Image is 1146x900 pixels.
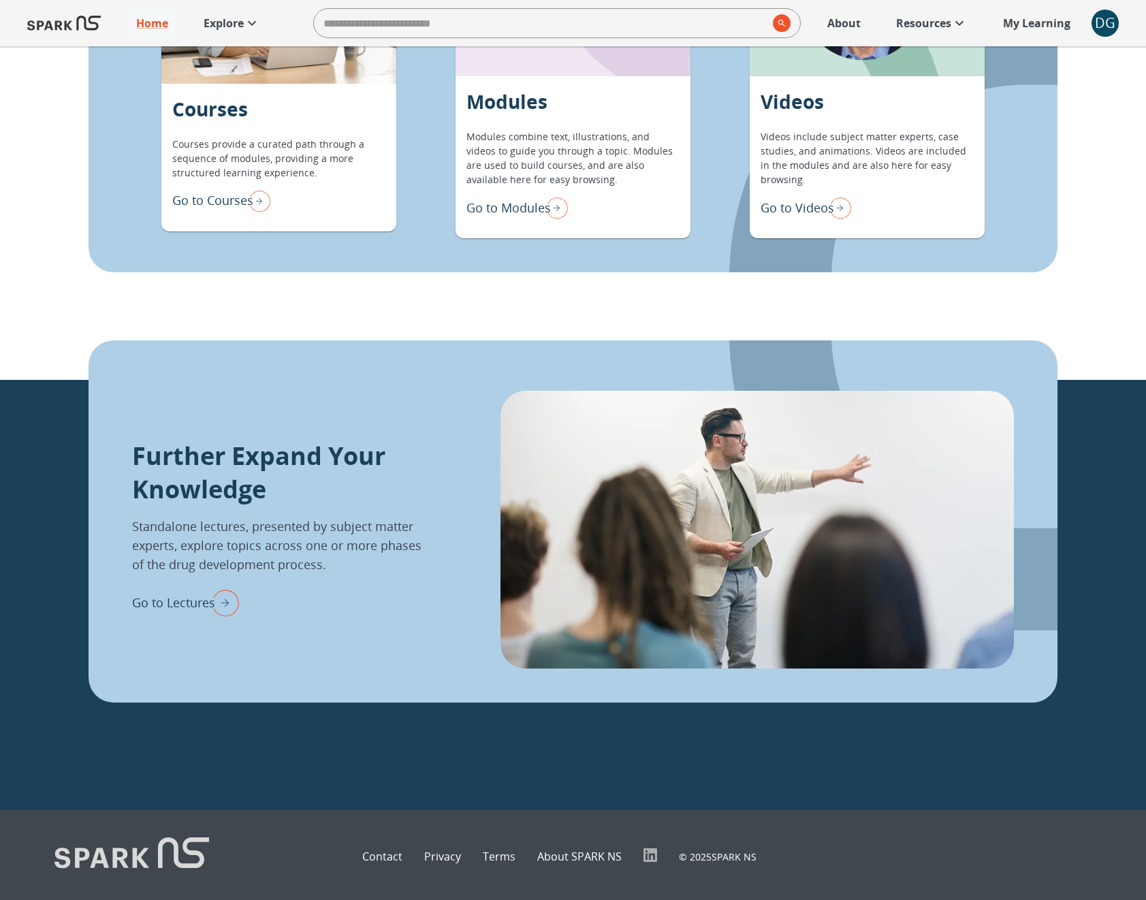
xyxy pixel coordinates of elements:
div: Go to Videos [761,193,851,222]
img: right arrow [824,193,851,222]
img: right arrow [243,187,270,215]
p: Videos include subject matter experts, case studies, and animations. Videos are included in the m... [761,129,974,187]
p: Modules combine text, illustrations, and videos to guide you through a topic. Modules are used to... [466,129,680,187]
p: Go to Courses [172,191,253,210]
p: © 2025 SPARK NS [679,850,757,864]
button: search [767,9,791,37]
div: DG [1092,10,1119,37]
a: Explore [197,8,267,38]
div: Go to Modules [466,193,568,222]
p: Go to Videos [761,199,834,217]
p: Standalone lectures, presented by subject matter experts, explore topics across one or more phase... [132,517,432,574]
a: Resources [889,8,974,38]
p: Go to Modules [466,199,551,217]
img: lectures_info-nRWO3baA.webp [500,391,1014,669]
p: Explore [204,15,244,31]
p: Go to Lectures [132,594,215,612]
a: Contact [362,848,402,865]
p: Resources [896,15,951,31]
img: right arrow [205,585,239,620]
a: Home [129,8,175,38]
a: My Learning [996,8,1078,38]
a: About [821,8,868,38]
div: Go to Lectures [132,585,239,620]
p: My Learning [1003,15,1070,31]
p: Courses [172,95,248,123]
img: right arrow [541,193,568,222]
p: Courses provide a curated path through a sequence of modules, providing a more structured learnin... [172,137,385,180]
p: Modules [466,87,547,116]
p: Home [136,15,168,31]
button: account of current user [1092,10,1119,37]
p: Videos [761,87,824,116]
img: LinkedIn [643,848,657,862]
a: Privacy [424,848,461,865]
a: About SPARK NS [537,848,622,865]
a: Terms [483,848,515,865]
div: Go to Courses [172,187,270,215]
img: Logo of SPARK at Stanford [27,7,101,39]
p: About [827,15,861,31]
img: Logo of SPARK at Stanford [54,837,209,875]
p: Further Expand Your Knowledge [132,439,432,506]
